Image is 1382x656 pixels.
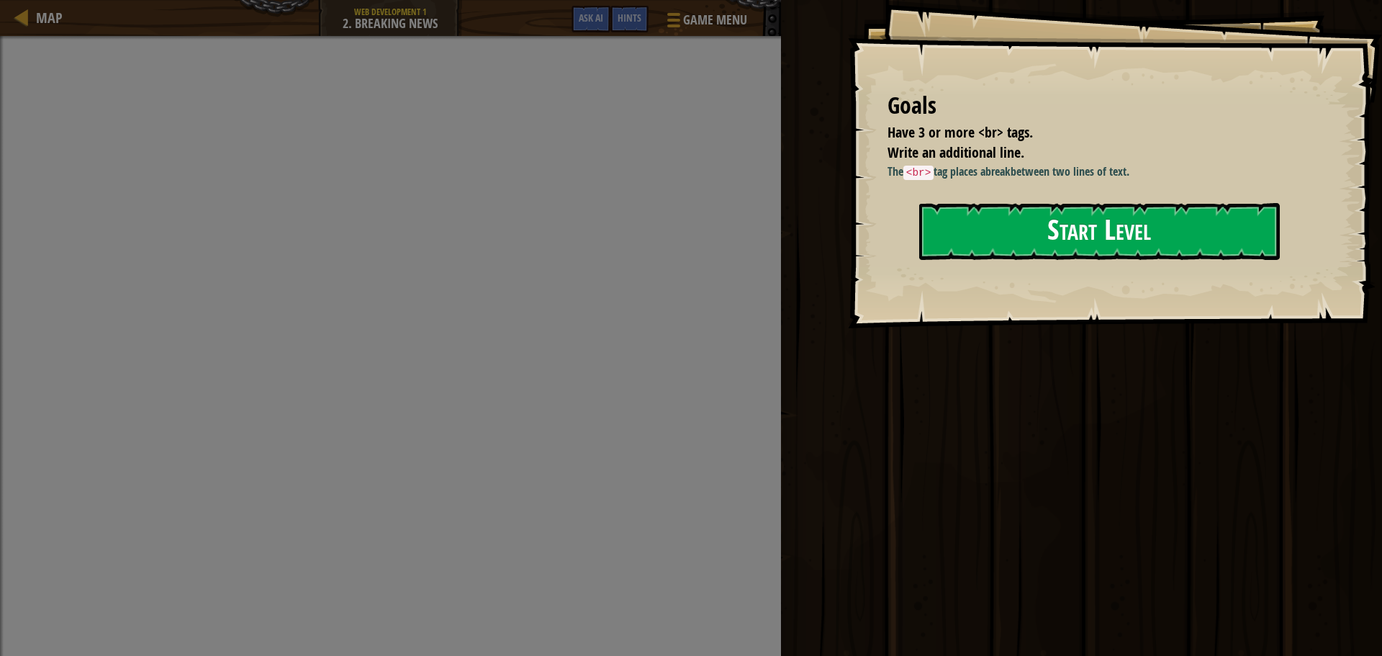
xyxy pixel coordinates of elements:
[29,8,63,27] a: Map
[919,203,1280,260] button: Start Level
[572,6,610,32] button: Ask AI
[870,143,1299,163] li: Write an additional line.
[888,163,1313,181] p: The tag places a between two lines of text.
[683,11,747,30] span: Game Menu
[36,8,63,27] span: Map
[903,166,934,180] code: <br>
[870,122,1299,143] li: Have 3 or more <br> tags.
[579,11,603,24] span: Ask AI
[618,11,641,24] span: Hints
[888,143,1024,162] span: Write an additional line.
[656,6,756,40] button: Game Menu
[888,89,1302,122] div: Goals
[985,163,1011,179] strong: break
[888,122,1033,142] span: Have 3 or more <br> tags.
